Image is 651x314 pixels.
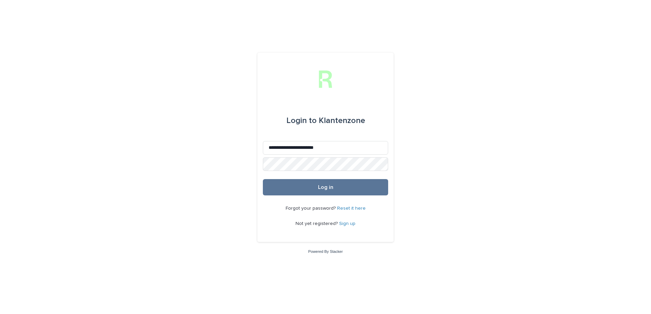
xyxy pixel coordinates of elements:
[318,185,333,190] span: Log in
[286,117,317,125] span: Login to
[286,206,337,211] span: Forgot your password?
[339,221,355,226] a: Sign up
[315,69,336,89] img: h2KIERbZRTK6FourSpbg
[263,179,388,195] button: Log in
[286,111,365,130] div: Klantenzone
[308,249,343,254] a: Powered By Stacker
[337,206,366,211] a: Reset it here
[296,221,339,226] span: Not yet registered?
